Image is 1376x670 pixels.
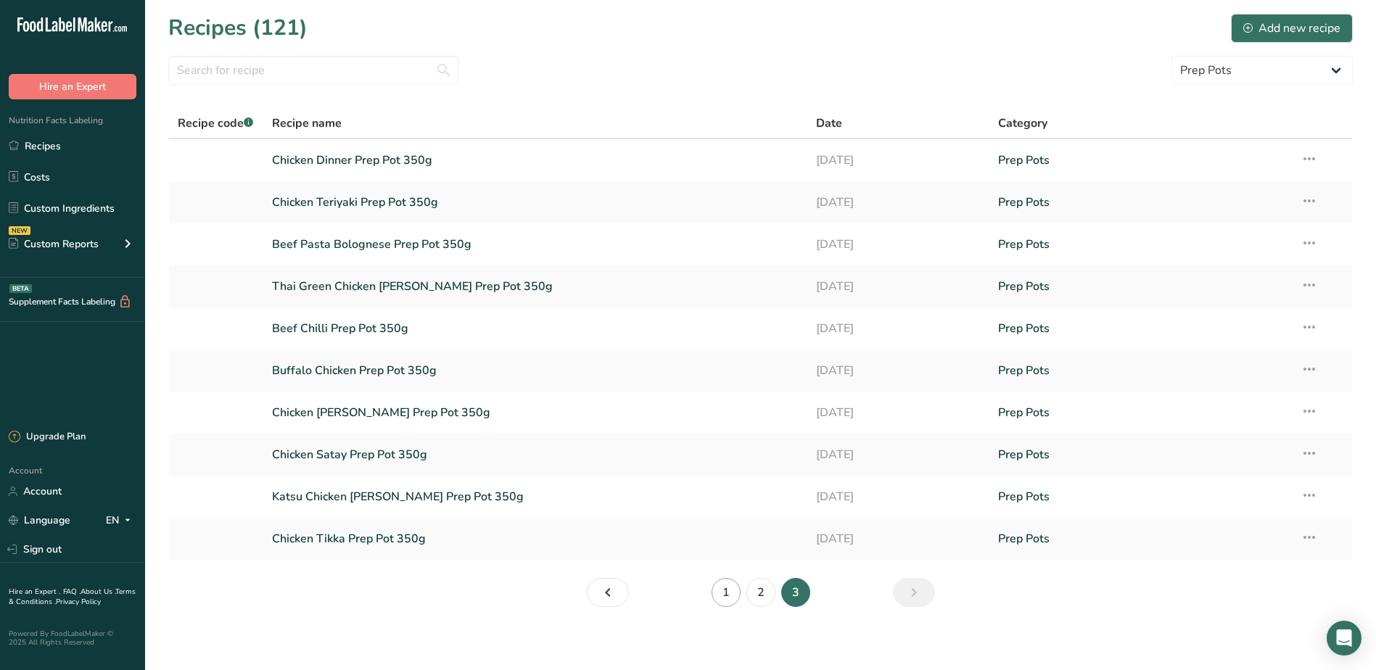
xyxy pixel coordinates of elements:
[587,578,629,607] a: Page 2.
[998,313,1283,344] a: Prep Pots
[9,226,30,235] div: NEW
[746,578,775,607] a: Page 2.
[272,145,799,175] a: Chicken Dinner Prep Pot 350g
[9,284,32,293] div: BETA
[998,397,1283,428] a: Prep Pots
[998,115,1047,132] span: Category
[998,145,1283,175] a: Prep Pots
[9,587,60,597] a: Hire an Expert .
[816,313,980,344] a: [DATE]
[56,597,101,607] a: Privacy Policy
[1327,621,1361,655] div: Open Intercom Messenger
[9,74,136,99] button: Hire an Expert
[9,508,70,533] a: Language
[998,355,1283,386] a: Prep Pots
[816,397,980,428] a: [DATE]
[998,229,1283,260] a: Prep Pots
[178,115,253,131] span: Recipe code
[712,578,741,607] a: Page 1.
[272,115,342,132] span: Recipe name
[998,524,1283,554] a: Prep Pots
[998,439,1283,470] a: Prep Pots
[816,481,980,512] a: [DATE]
[893,578,935,607] a: Page 4.
[816,355,980,386] a: [DATE]
[816,145,980,175] a: [DATE]
[9,587,136,607] a: Terms & Conditions .
[272,229,799,260] a: Beef Pasta Bolognese Prep Pot 350g
[9,236,99,252] div: Custom Reports
[998,481,1283,512] a: Prep Pots
[63,587,81,597] a: FAQ .
[272,481,799,512] a: Katsu Chicken [PERSON_NAME] Prep Pot 350g
[9,629,136,647] div: Powered By FoodLabelMaker © 2025 All Rights Reserved
[168,56,458,85] input: Search for recipe
[272,271,799,302] a: Thai Green Chicken [PERSON_NAME] Prep Pot 350g
[81,587,115,597] a: About Us .
[272,313,799,344] a: Beef Chilli Prep Pot 350g
[816,524,980,554] a: [DATE]
[998,187,1283,218] a: Prep Pots
[272,187,799,218] a: Chicken Teriyaki Prep Pot 350g
[272,524,799,554] a: Chicken Tikka Prep Pot 350g
[1231,14,1353,43] button: Add new recipe
[816,187,980,218] a: [DATE]
[168,12,308,44] h1: Recipes (121)
[1243,20,1340,37] div: Add new recipe
[816,439,980,470] a: [DATE]
[106,512,136,529] div: EN
[9,430,86,444] div: Upgrade Plan
[816,229,980,260] a: [DATE]
[998,271,1283,302] a: Prep Pots
[816,271,980,302] a: [DATE]
[272,439,799,470] a: Chicken Satay Prep Pot 350g
[272,355,799,386] a: Buffalo Chicken Prep Pot 350g
[816,115,842,132] span: Date
[272,397,799,428] a: Chicken [PERSON_NAME] Prep Pot 350g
